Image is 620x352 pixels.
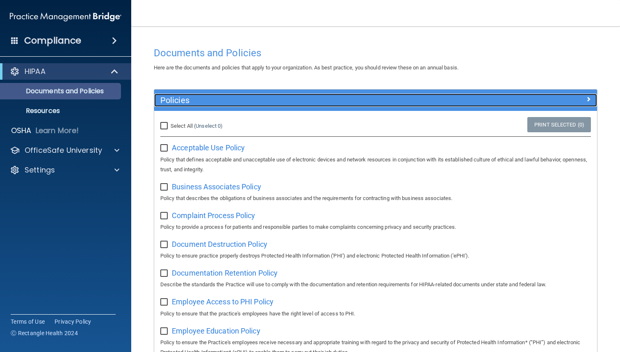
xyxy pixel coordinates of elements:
p: OSHA [11,126,32,136]
span: Employee Education Policy [172,327,260,335]
a: Settings [10,165,119,175]
span: Documentation Retention Policy [172,269,278,277]
span: Document Destruction Policy [172,240,267,248]
p: Policy that describes the obligations of business associates and the requirements for contracting... [160,193,591,203]
a: Policies [160,94,591,107]
p: Policy to ensure that the practice's employees have the right level of access to PHI. [160,309,591,319]
p: HIPAA [25,67,46,76]
p: Learn More! [36,126,79,136]
h4: Compliance [24,35,81,46]
p: Settings [25,165,55,175]
h4: Documents and Policies [154,48,597,58]
p: Resources [5,107,117,115]
p: Policy to ensure practice properly destroys Protected Health Information ('PHI') and electronic P... [160,251,591,261]
a: OfficeSafe University [10,145,119,155]
iframe: Drift Widget Chat Controller [478,294,610,327]
span: Select All [171,123,193,129]
a: Privacy Policy [55,317,91,326]
span: Complaint Process Policy [172,211,255,220]
h5: Policies [160,96,480,105]
p: Policy that defines acceptable and unacceptable use of electronic devices and network resources i... [160,155,591,175]
span: Employee Access to PHI Policy [172,297,274,306]
p: OfficeSafe University [25,145,102,155]
a: HIPAA [10,67,119,76]
span: Business Associates Policy [172,182,261,191]
img: PMB logo [10,9,121,25]
span: Here are the documents and policies that apply to your organization. As best practice, you should... [154,64,458,71]
a: Terms of Use [11,317,45,326]
input: Select All (Unselect 0) [160,123,170,129]
a: (Unselect 0) [194,123,223,129]
p: Policy to provide a process for patients and responsible parties to make complaints concerning pr... [160,222,591,232]
a: Print Selected (0) [527,117,591,132]
p: Describe the standards the Practice will use to comply with the documentation and retention requi... [160,280,591,290]
span: Ⓒ Rectangle Health 2024 [11,329,78,337]
span: Acceptable Use Policy [172,143,245,152]
p: Documents and Policies [5,87,117,95]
